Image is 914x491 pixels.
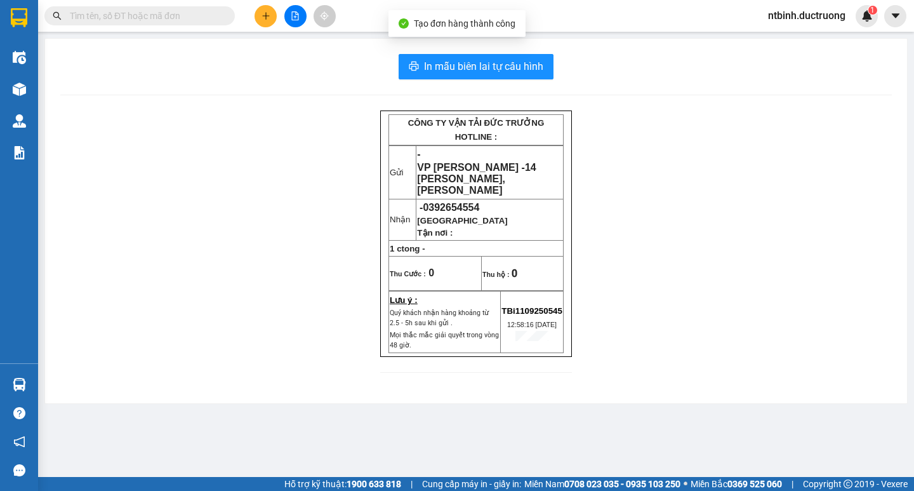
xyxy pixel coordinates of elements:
span: - [39,86,99,97]
strong: 0708 023 035 - 0935 103 250 [564,479,680,489]
span: Tận nơi : [417,228,453,238]
span: 0 [428,267,434,278]
span: VP [PERSON_NAME] - [417,162,536,196]
span: In mẫu biên lai tự cấu hình [424,58,543,74]
span: 14 [PERSON_NAME], [PERSON_NAME] [417,162,536,196]
img: warehouse-icon [13,378,26,391]
strong: CÔNG TY VẬN TẢI ĐỨC TRƯỞNG [27,7,164,17]
span: Cung cấp máy in - giấy in: [422,477,521,491]
span: plus [262,11,270,20]
span: [GEOGRAPHIC_DATA] [417,216,507,225]
span: 1 [870,6,875,15]
span: 1 ctong - [390,244,425,253]
span: | [411,477,413,491]
span: VP [PERSON_NAME] - [37,46,156,79]
span: check-circle [399,18,409,29]
strong: 0369 525 060 [727,479,782,489]
span: Mọi thắc mắc giải quyết trong vòng 48 giờ. [390,331,499,349]
span: Miền Bắc [691,477,782,491]
span: - [420,202,479,213]
span: TBi1109250545 [501,306,562,316]
span: Gửi [10,51,23,61]
span: printer [409,61,419,73]
strong: HOTLINE : [455,132,498,142]
strong: Lưu ý : [390,295,418,305]
span: ntbinh.ductruong [758,8,856,24]
span: file-add [291,11,300,20]
strong: HOTLINE : [74,18,117,28]
span: Thu Cước : [390,270,426,278]
button: caret-down [884,5,906,27]
img: solution-icon [13,146,26,159]
button: aim [314,5,336,27]
span: message [13,464,25,476]
img: warehouse-icon [13,83,26,96]
img: icon-new-feature [861,10,873,22]
span: 14 [PERSON_NAME], [PERSON_NAME] [37,46,156,79]
span: | [791,477,793,491]
span: notification [13,436,25,448]
span: Miền Nam [524,477,680,491]
span: Quý khách nhận hàng khoảng từ 2.5 - 5h sau khi gửi . [390,309,489,327]
span: aim [320,11,329,20]
span: Nhận [390,215,410,224]
button: printerIn mẫu biên lai tự cấu hình [399,54,553,79]
span: Gửi [390,168,403,177]
span: search [53,11,62,20]
span: - [37,32,40,43]
strong: CÔNG TY VẬN TẢI ĐỨC TRƯỞNG [408,118,545,128]
button: plus [255,5,277,27]
button: file-add [284,5,307,27]
span: 0 [512,267,517,279]
span: 0392654554 [423,202,479,213]
span: question-circle [13,407,25,419]
strong: 1900 633 818 [347,479,401,489]
span: Tạo đơn hàng thành công [414,18,515,29]
span: copyright [844,480,852,488]
span: Hỗ trợ kỹ thuật: [284,477,401,491]
span: - [417,149,420,159]
strong: Thu hộ : [482,271,510,278]
img: logo-vxr [11,8,27,27]
span: ⚪️ [684,481,687,487]
sup: 1 [868,6,877,15]
span: 0392654554 [43,86,99,97]
img: warehouse-icon [13,51,26,64]
img: warehouse-icon [13,114,26,128]
span: caret-down [890,10,901,22]
span: 12:58:16 [DATE] [507,321,557,328]
input: Tìm tên, số ĐT hoặc mã đơn [70,9,220,23]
